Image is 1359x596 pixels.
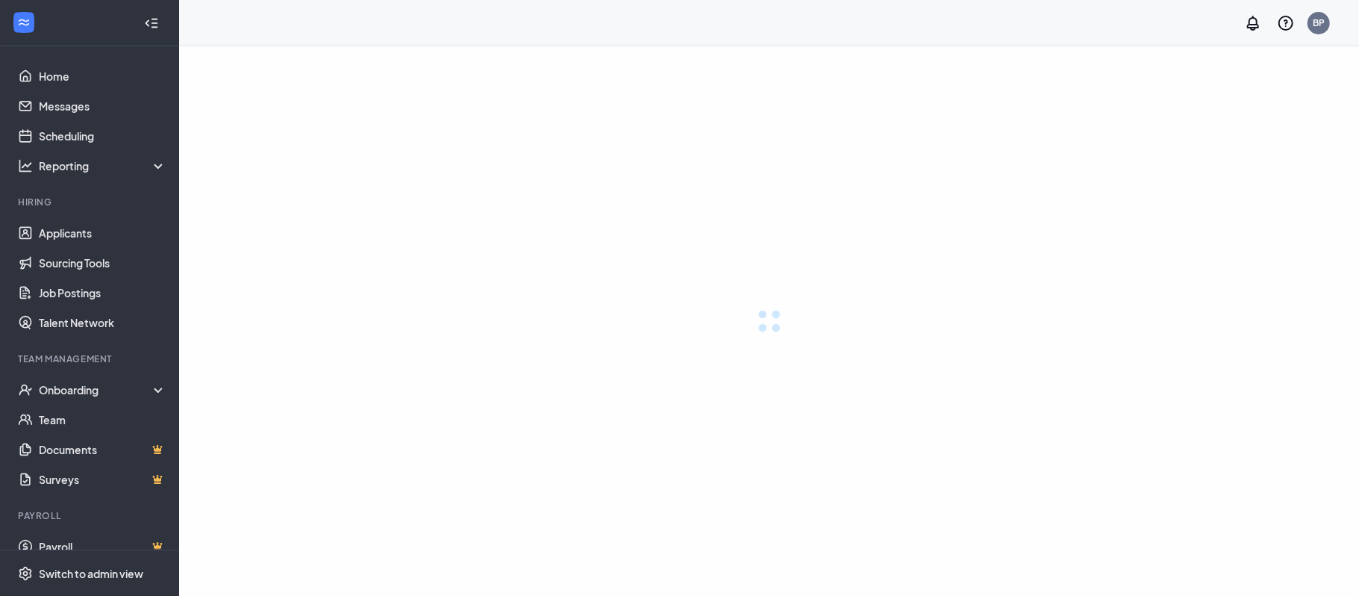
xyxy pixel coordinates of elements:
[39,435,166,465] a: DocumentsCrown
[39,218,166,248] a: Applicants
[39,405,166,435] a: Team
[39,121,166,151] a: Scheduling
[1313,16,1325,29] div: BP
[39,278,166,308] a: Job Postings
[18,158,33,173] svg: Analysis
[39,91,166,121] a: Messages
[18,382,33,397] svg: UserCheck
[144,16,159,31] svg: Collapse
[1277,14,1295,32] svg: QuestionInfo
[39,248,166,278] a: Sourcing Tools
[18,353,163,365] div: Team Management
[39,61,166,91] a: Home
[18,196,163,208] div: Hiring
[39,532,166,562] a: PayrollCrown
[39,382,167,397] div: Onboarding
[1244,14,1262,32] svg: Notifications
[16,15,31,30] svg: WorkstreamLogo
[39,158,167,173] div: Reporting
[39,465,166,494] a: SurveysCrown
[18,566,33,581] svg: Settings
[39,308,166,338] a: Talent Network
[39,566,143,581] div: Switch to admin view
[18,509,163,522] div: Payroll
